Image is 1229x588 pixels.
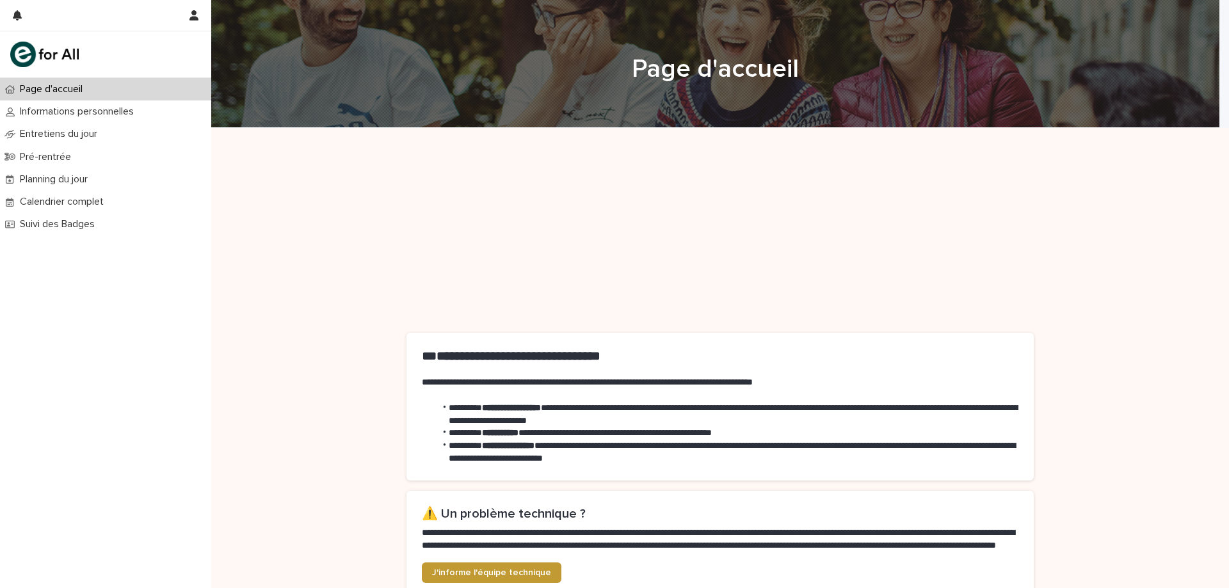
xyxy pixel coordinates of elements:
[15,173,98,186] p: Planning du jour
[15,218,105,230] p: Suivi des Badges
[15,196,114,208] p: Calendrier complet
[15,106,144,118] p: Informations personnelles
[15,151,81,163] p: Pré-rentrée
[402,54,1029,84] h1: Page d'accueil
[432,568,551,577] span: J'informe l'équipe technique
[15,128,108,140] p: Entretiens du jour
[422,506,1018,521] h2: ⚠️ Un problème technique ?
[10,42,79,67] img: mHINNnv7SNCQZijbaqql
[422,562,561,583] a: J'informe l'équipe technique
[15,83,93,95] p: Page d'accueil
